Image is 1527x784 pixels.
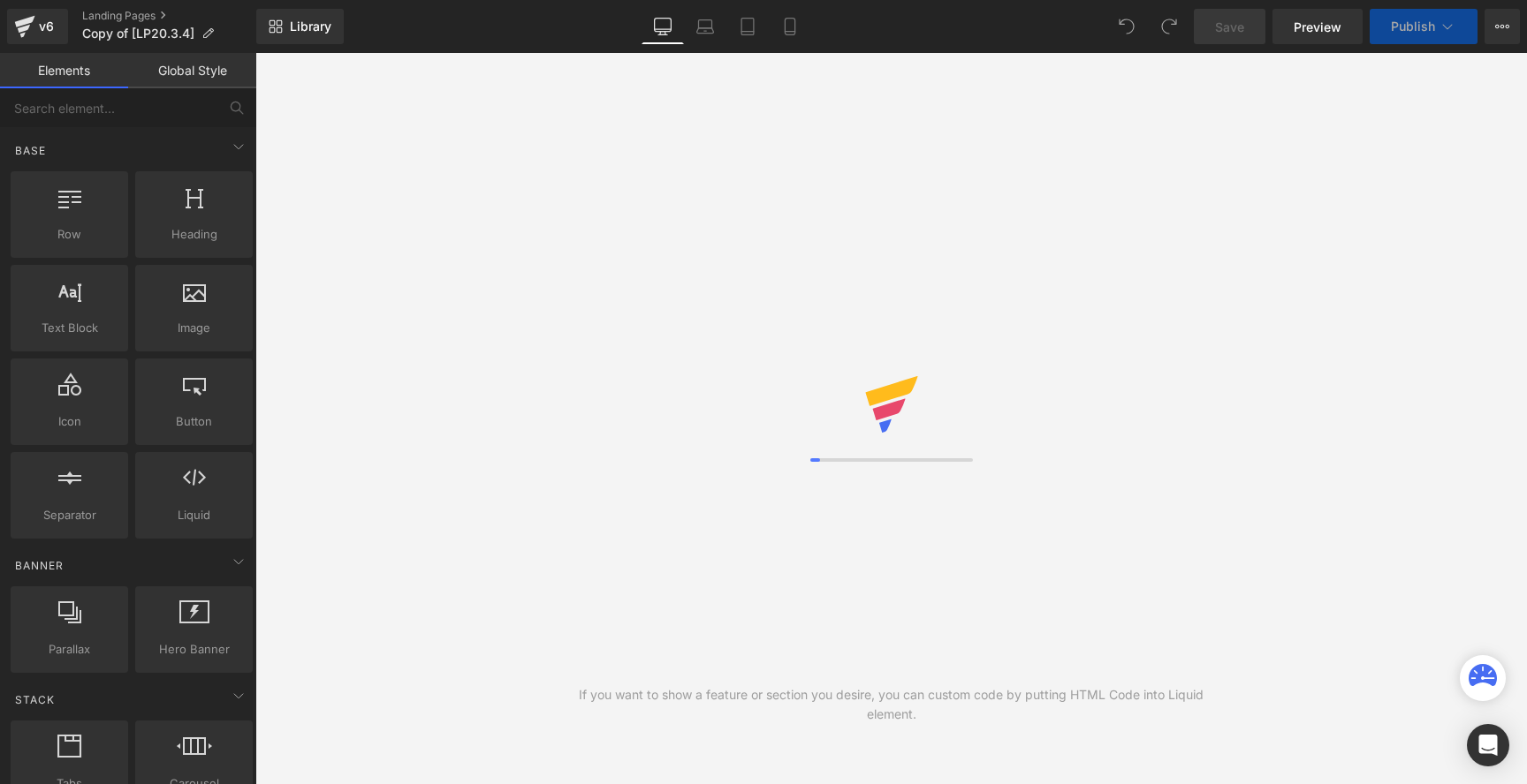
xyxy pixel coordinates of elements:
a: New Library [256,9,344,44]
a: Landing Pages [82,9,256,23]
div: If you want to show a feature or section you desire, you can custom code by putting HTML Code int... [574,685,1210,724]
span: Stack [13,691,57,708]
button: Undo [1109,9,1144,44]
span: Hero Banner [141,640,247,659]
a: Global Style [128,53,256,88]
span: Publish [1391,19,1435,34]
span: Liquid [141,506,247,524]
button: More [1485,9,1520,44]
span: Separator [16,506,123,524]
div: Open Intercom Messenger [1467,724,1509,766]
a: v6 [7,9,68,44]
a: Laptop [684,9,726,44]
span: Heading [141,225,247,244]
span: Banner [13,557,65,574]
span: Image [141,319,247,337]
span: Text Block [16,319,123,337]
a: Desktop [642,9,684,44]
span: Save [1215,18,1244,36]
div: v6 [35,15,57,38]
span: Button [141,412,247,431]
a: Tablet [726,9,769,44]
button: Redo [1151,9,1187,44]
span: Copy of [LP20.3.4] [82,26,194,41]
span: Base [13,142,48,159]
a: Mobile [769,9,811,44]
button: Publish [1370,9,1478,44]
span: Preview [1294,18,1341,36]
span: Parallax [16,640,123,659]
span: Row [16,225,123,244]
span: Library [290,19,331,34]
a: Preview [1272,9,1363,44]
span: Icon [16,412,123,431]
